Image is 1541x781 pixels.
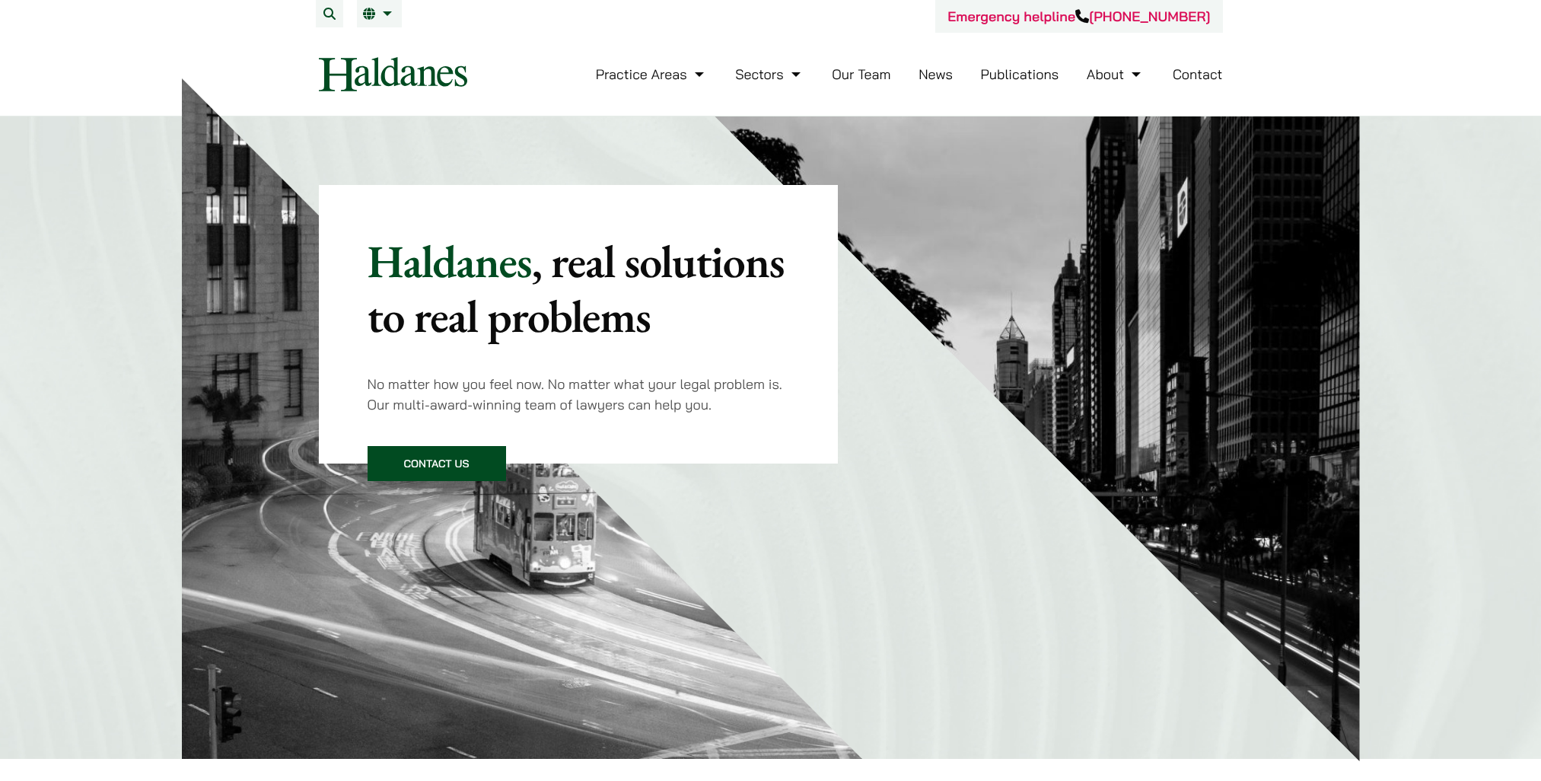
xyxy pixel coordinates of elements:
p: No matter how you feel now. No matter what your legal problem is. Our multi-award-winning team of... [368,374,790,415]
mark: , real solutions to real problems [368,231,785,346]
a: Contact [1173,65,1223,83]
a: News [919,65,953,83]
a: Sectors [735,65,804,83]
a: Our Team [832,65,890,83]
a: Practice Areas [596,65,708,83]
a: Contact Us [368,446,506,481]
p: Haldanes [368,234,790,343]
a: Publications [981,65,1059,83]
a: EN [363,8,396,20]
a: Emergency helpline[PHONE_NUMBER] [947,8,1210,25]
a: About [1087,65,1145,83]
img: Logo of Haldanes [319,57,467,91]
